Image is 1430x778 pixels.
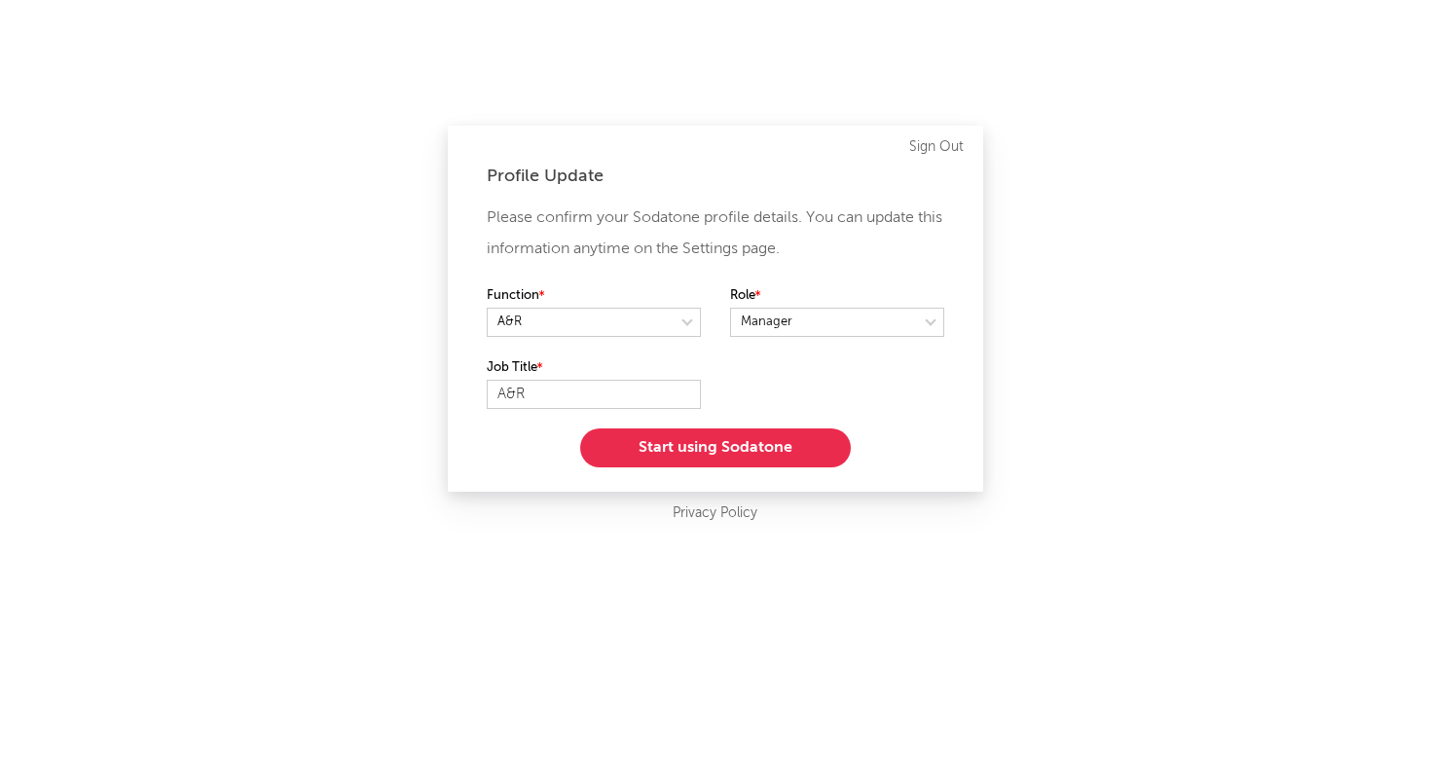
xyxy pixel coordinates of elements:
p: Please confirm your Sodatone profile details. You can update this information anytime on the Sett... [487,203,944,265]
div: Profile Update [487,165,944,188]
button: Start using Sodatone [580,428,851,467]
label: Role [730,284,944,308]
a: Privacy Policy [673,501,757,526]
label: Job Title [487,356,701,380]
label: Function [487,284,701,308]
a: Sign Out [909,135,964,159]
